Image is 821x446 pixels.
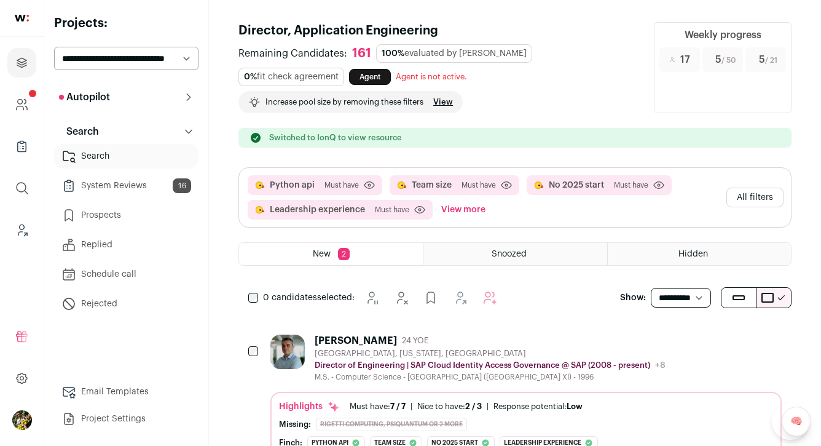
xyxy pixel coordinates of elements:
div: [GEOGRAPHIC_DATA], [US_STATE], [GEOGRAPHIC_DATA] [315,349,666,359]
a: Replied [54,233,198,257]
span: 7 / 7 [390,402,406,410]
div: Must have: [350,402,406,412]
button: Search [54,119,198,144]
button: No 2025 start [549,179,604,191]
button: Snooze [359,285,384,310]
a: View [433,97,453,107]
p: Director of Engineering | SAP Cloud Identity Access Governance @ SAP (2008 - present) [315,360,650,370]
button: View more [439,200,488,220]
button: Add to Autopilot [477,285,502,310]
span: Low [567,402,583,410]
a: Rejected [54,292,198,316]
h2: Projects: [54,15,198,32]
button: Python api [270,179,315,191]
span: 5 [759,52,777,67]
div: M.S. - Computer Science - [GEOGRAPHIC_DATA] ([GEOGRAPHIC_DATA] XI) - 1996 [315,372,666,382]
span: 24 YOE [402,336,428,346]
span: +8 [655,361,666,370]
a: Prospects [54,203,198,228]
span: 2 [338,248,350,260]
img: 59ae61023318898c201e52d86db77804c57afb283566f0a38b5e10e816b3eca4.jpg [270,335,305,369]
a: Agent [349,69,391,85]
button: Add to Shortlist [448,285,473,310]
a: Leads (Backoffice) [7,215,36,245]
div: Response potential: [493,402,583,412]
a: Company and ATS Settings [7,90,36,119]
span: 16 [173,178,191,193]
p: Autopilot [59,90,110,105]
button: Open dropdown [12,410,32,430]
span: 100% [382,49,404,58]
a: Projects [7,48,36,78]
span: / 50 [721,57,736,64]
button: All filters [726,188,784,207]
img: 6689865-medium_jpg [12,410,32,430]
span: 0 candidates [263,293,317,302]
span: Must have [324,180,359,190]
a: Snoozed [423,243,607,265]
img: wellfound-shorthand-0d5821cbd27db2630d0214b213865d53afaa358527fdda9d0ea32b1df1b89c2c.svg [15,15,29,22]
span: Must have [614,180,648,190]
ul: | | [350,402,583,412]
button: Add to Prospects [418,285,443,310]
a: Project Settings [54,407,198,431]
button: Hide [389,285,414,310]
div: 161 [352,46,371,62]
span: 5 [715,52,736,67]
p: Show: [620,292,646,304]
div: Missing: [279,420,311,429]
div: evaluated by [PERSON_NAME] [376,44,532,63]
div: Nice to have: [417,402,482,412]
span: 0% [244,73,257,81]
button: Team size [412,179,452,191]
iframe: Help Scout Beacon - Open [772,403,809,440]
h1: Director, Application Engineering [238,22,639,39]
span: 2 / 3 [465,402,482,410]
span: selected: [263,292,355,304]
div: fit check agreement [238,68,344,86]
button: Leadership experience [270,204,365,216]
div: Rigetti Computing, PsiQuantum or 2 more [316,418,467,431]
p: Switched to IonQ to view resource [269,133,402,143]
a: System Reviews16 [54,173,198,198]
span: Snoozed [492,250,527,258]
span: / 21 [765,57,777,64]
span: Agent is not active. [396,73,467,81]
button: Autopilot [54,85,198,110]
a: Company Lists [7,132,36,161]
div: Weekly progress [685,28,761,42]
div: [PERSON_NAME] [315,335,397,347]
span: Hidden [678,250,708,258]
span: New [313,250,331,258]
span: Must have [462,180,496,190]
a: Search [54,144,198,169]
a: Schedule call [54,262,198,287]
a: Email Templates [54,380,198,404]
span: Must have [375,205,409,215]
span: Remaining Candidates: [238,46,347,61]
p: Increase pool size by removing these filters [265,97,423,107]
p: Search [59,124,99,139]
span: 17 [680,52,690,67]
div: Highlights [279,400,340,413]
a: Hidden [608,243,791,265]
